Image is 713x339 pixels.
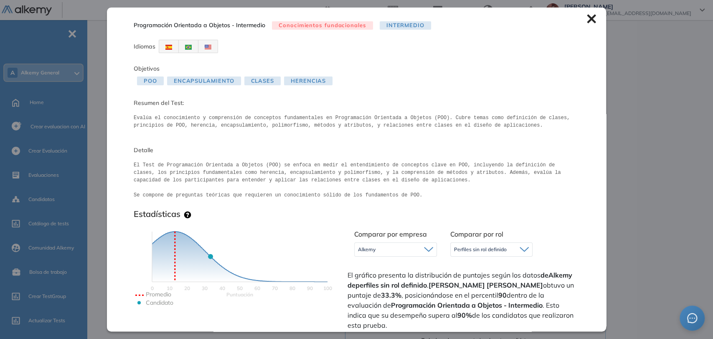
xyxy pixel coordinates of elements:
span: Clases [244,76,281,85]
pre: Evalúa el conocimiento y comprensión de conceptos fundamentales en Programación Orientada a Objet... [134,114,579,129]
span: Objetivos [134,65,160,72]
span: Comparar por empresa [354,230,427,238]
strong: perfiles sin rol definido [355,281,427,289]
strong: [PERSON_NAME] [487,281,543,289]
text: Candidato [146,299,173,306]
strong: 90 [498,291,507,299]
text: Scores [226,291,253,298]
span: El gráfico presenta la distribución de puntajes según los datos . obtuvo un puntaje de , posicion... [348,270,578,330]
strong: Programación Orientada a Objetos - Intermedio [391,301,543,309]
text: Promedio [146,291,171,298]
strong: [PERSON_NAME] [429,281,485,289]
text: 70 [272,285,278,291]
strong: de [348,281,427,289]
img: USA [205,45,211,50]
text: 40 [219,285,225,291]
img: ESP [165,45,172,50]
span: Herencias [284,76,332,85]
h3: Estadísticas [134,209,180,219]
span: Comparar por rol [450,230,503,238]
text: 60 [254,285,260,291]
span: message [687,313,697,323]
span: Programación Orientada a Objetos - Intermedio [134,21,265,30]
text: 100 [323,285,332,291]
text: 0 [151,285,154,291]
span: POO [137,76,164,85]
span: Intermedio [380,21,431,30]
span: Encapsulamiento [167,76,241,85]
text: 30 [202,285,208,291]
strong: Alkemy [548,271,572,279]
img: BRA [185,45,192,50]
pre: El Test de Programación Orientada a Objetos (POO) se enfoca en medir el entendimiento de concepto... [134,161,579,199]
strong: 33.3% [381,291,401,299]
text: 10 [167,285,173,291]
text: 80 [289,285,295,291]
text: 20 [184,285,190,291]
text: 90 [307,285,313,291]
span: Detalle [134,146,579,155]
span: Conocimientos fundacionales [272,21,373,30]
strong: 90% [457,311,472,319]
span: Perfiles sin rol definido [454,246,507,253]
span: Idiomas [134,43,155,50]
strong: de [540,271,572,279]
span: Resumen del Test: [134,99,579,107]
span: Alkemy [358,246,376,253]
text: 50 [237,285,243,291]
